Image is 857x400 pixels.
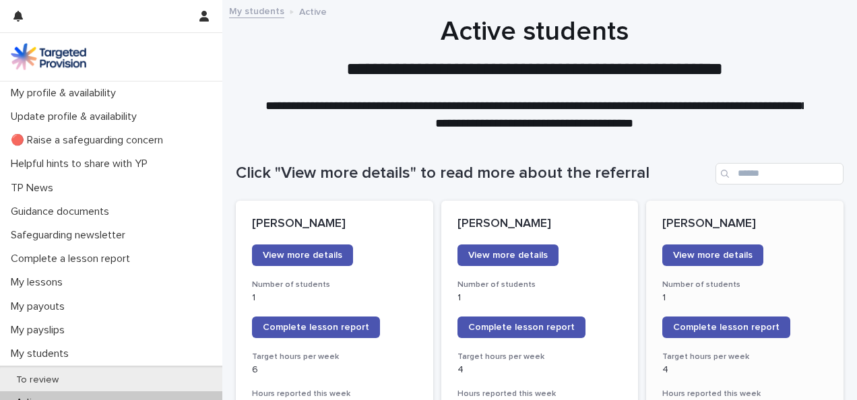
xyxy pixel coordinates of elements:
span: Complete lesson report [673,323,780,332]
p: My payslips [5,324,75,337]
h3: Number of students [662,279,827,290]
a: View more details [457,244,559,266]
a: Complete lesson report [252,316,380,338]
p: 6 [252,364,417,376]
span: View more details [468,251,548,260]
h3: Target hours per week [457,352,623,362]
p: My profile & availability [5,87,127,100]
h1: Active students [236,15,833,48]
h3: Hours reported this week [662,389,827,399]
p: Complete a lesson report [5,253,141,265]
p: TP News [5,182,64,195]
a: View more details [662,244,763,266]
p: 1 [457,292,623,304]
p: 1 [662,292,827,304]
span: Complete lesson report [263,323,369,332]
h3: Target hours per week [252,352,417,362]
p: 1 [252,292,417,304]
h3: Target hours per week [662,352,827,362]
p: 4 [662,364,827,376]
span: View more details [673,251,753,260]
span: Complete lesson report [468,323,575,332]
a: View more details [252,244,353,266]
p: My payouts [5,300,75,313]
input: Search [716,163,844,185]
img: M5nRWzHhSzIhMunXDL62 [11,43,86,70]
p: [PERSON_NAME] [252,217,417,232]
p: 4 [457,364,623,376]
p: Safeguarding newsletter [5,229,136,242]
h3: Number of students [457,279,623,290]
p: My lessons [5,276,73,289]
a: Complete lesson report [662,316,790,338]
p: To review [5,374,69,386]
p: [PERSON_NAME] [662,217,827,232]
p: Helpful hints to share with YP [5,158,158,170]
span: View more details [263,251,342,260]
a: My students [229,3,284,18]
p: 🔴 Raise a safeguarding concern [5,134,174,147]
a: Complete lesson report [457,316,585,338]
p: Active [299,3,327,18]
p: Update profile & availability [5,110,148,123]
h1: Click "View more details" to read more about the referral [236,164,710,183]
h3: Number of students [252,279,417,290]
p: Guidance documents [5,205,120,218]
h3: Hours reported this week [457,389,623,399]
p: My students [5,347,80,360]
p: [PERSON_NAME] [457,217,623,232]
h3: Hours reported this week [252,389,417,399]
